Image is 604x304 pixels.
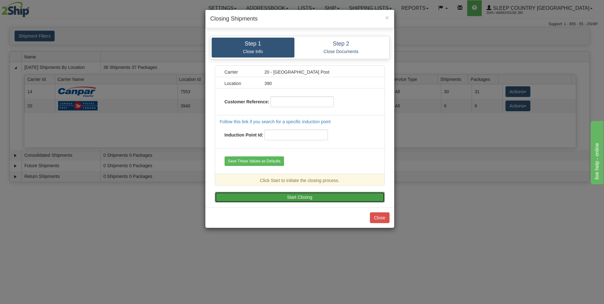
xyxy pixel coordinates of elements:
[370,212,390,223] button: Close
[385,14,389,21] button: Close
[216,41,290,47] h4: Step 1
[260,69,380,75] div: 20 - [GEOGRAPHIC_DATA] Post
[260,80,380,87] div: 390
[225,132,263,138] label: Induction Point Id:
[299,49,383,54] p: Close Documents
[385,14,389,21] span: ×
[212,38,294,58] a: Step 1 Close Info
[589,120,603,184] iframe: chat widget
[210,15,389,23] h4: Closing Shipments
[225,156,284,166] button: Save These Values as Defaults
[220,119,331,124] a: Follow this link if you search for a specific induction point
[220,177,380,184] div: Click Start to initiate the closing process.
[299,41,383,47] h4: Step 2
[220,80,260,87] div: Location
[294,38,388,58] a: Step 2 Close Documents
[225,99,269,105] label: Customer Reference:
[5,4,58,11] div: live help - online
[215,192,385,203] button: Start Closing
[216,49,290,54] p: Close Info
[220,69,260,75] div: Carrier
